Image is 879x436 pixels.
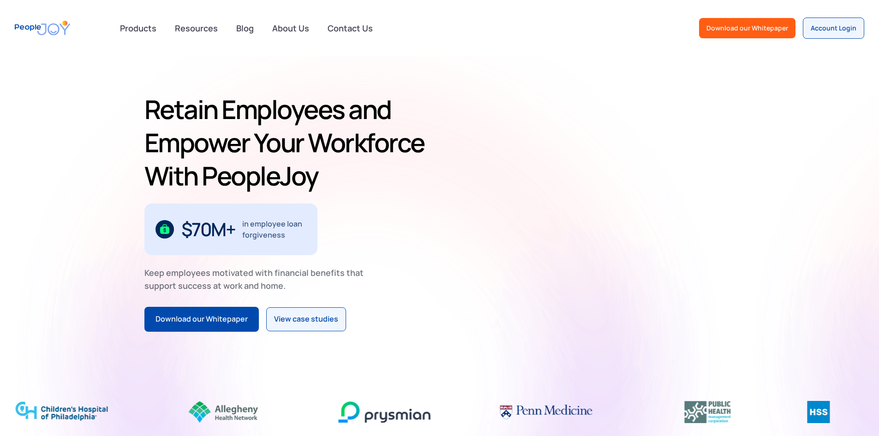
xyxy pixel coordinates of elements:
[231,18,259,38] a: Blog
[266,307,346,331] a: View case studies
[242,218,306,240] div: in employee loan forgiveness
[267,18,315,38] a: About Us
[114,19,162,37] div: Products
[274,313,338,325] div: View case studies
[699,18,795,38] a: Download our Whitepaper
[169,18,223,38] a: Resources
[144,266,371,292] div: Keep employees motivated with financial benefits that support success at work and home.
[803,18,864,39] a: Account Login
[144,307,259,332] a: Download our Whitepaper
[144,203,317,255] div: 1 / 3
[706,24,788,33] div: Download our Whitepaper
[144,93,436,192] h1: Retain Employees and Empower Your Workforce With PeopleJoy
[15,15,70,41] a: home
[155,313,248,325] div: Download our Whitepaper
[322,18,378,38] a: Contact Us
[811,24,856,33] div: Account Login
[181,222,235,237] div: $70M+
